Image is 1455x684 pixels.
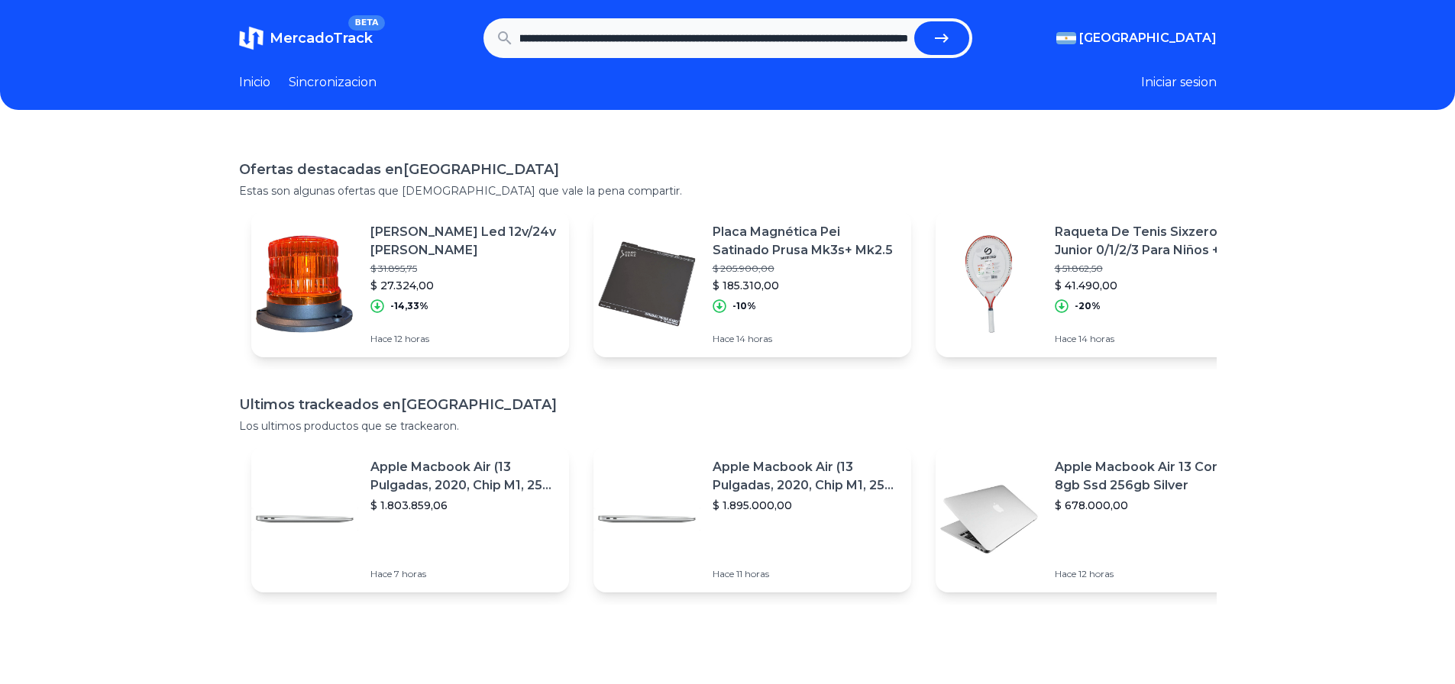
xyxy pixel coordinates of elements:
[713,263,899,275] p: $ 205.900,00
[1055,223,1241,260] p: Raqueta De Tenis Sixzero Junior 0/1/2/3 Para Niños + Funda
[251,211,569,357] a: Featured image[PERSON_NAME] Led 12v/24v [PERSON_NAME]$ 31.895,75$ 27.324,00-14,33%Hace 12 horas
[370,568,557,580] p: Hace 7 horas
[270,30,373,47] span: MercadoTrack
[239,418,1217,434] p: Los ultimos productos que se trackearon.
[936,211,1253,357] a: Featured imageRaqueta De Tenis Sixzero Junior 0/1/2/3 Para Niños + Funda$ 51.862,50$ 41.490,00-20...
[1141,73,1217,92] button: Iniciar sesion
[239,183,1217,198] p: Estas son algunas ofertas que [DEMOGRAPHIC_DATA] que vale la pena compartir.
[936,466,1043,573] img: Featured image
[370,458,557,495] p: Apple Macbook Air (13 Pulgadas, 2020, Chip M1, 256 Gb De Ssd, 8 Gb De Ram) - Plata
[251,231,358,337] img: Featured image
[251,446,569,592] a: Featured imageApple Macbook Air (13 Pulgadas, 2020, Chip M1, 256 Gb De Ssd, 8 Gb De Ram) - Plata$...
[713,498,899,513] p: $ 1.895.000,00
[936,446,1253,592] a: Featured imageApple Macbook Air 13 Core I5 8gb Ssd 256gb Silver$ 678.000,00Hace 12 horas
[713,333,899,345] p: Hace 14 horas
[732,300,756,312] p: -10%
[593,231,700,337] img: Featured image
[593,446,911,592] a: Featured imageApple Macbook Air (13 Pulgadas, 2020, Chip M1, 256 Gb De Ssd, 8 Gb De Ram) - Plata$...
[713,458,899,495] p: Apple Macbook Air (13 Pulgadas, 2020, Chip M1, 256 Gb De Ssd, 8 Gb De Ram) - Plata
[1055,278,1241,293] p: $ 41.490,00
[1075,300,1101,312] p: -20%
[713,568,899,580] p: Hace 11 horas
[390,300,428,312] p: -14,33%
[370,278,557,293] p: $ 27.324,00
[239,73,270,92] a: Inicio
[251,466,358,573] img: Featured image
[1055,498,1241,513] p: $ 678.000,00
[1055,263,1241,275] p: $ 51.862,50
[713,278,899,293] p: $ 185.310,00
[713,223,899,260] p: Placa Magnética Pei Satinado Prusa Mk3s+ Mk2.5
[289,73,377,92] a: Sincronizacion
[239,26,264,50] img: MercadoTrack
[370,333,557,345] p: Hace 12 horas
[370,263,557,275] p: $ 31.895,75
[1056,29,1217,47] button: [GEOGRAPHIC_DATA]
[370,223,557,260] p: [PERSON_NAME] Led 12v/24v [PERSON_NAME]
[239,26,373,50] a: MercadoTrackBETA
[348,15,384,31] span: BETA
[239,159,1217,180] h1: Ofertas destacadas en [GEOGRAPHIC_DATA]
[1055,458,1241,495] p: Apple Macbook Air 13 Core I5 8gb Ssd 256gb Silver
[936,231,1043,337] img: Featured image
[1055,333,1241,345] p: Hace 14 horas
[1056,32,1076,44] img: Argentina
[593,211,911,357] a: Featured imagePlaca Magnética Pei Satinado Prusa Mk3s+ Mk2.5$ 205.900,00$ 185.310,00-10%Hace 14 h...
[370,498,557,513] p: $ 1.803.859,06
[1079,29,1217,47] span: [GEOGRAPHIC_DATA]
[1055,568,1241,580] p: Hace 12 horas
[239,394,1217,415] h1: Ultimos trackeados en [GEOGRAPHIC_DATA]
[593,466,700,573] img: Featured image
